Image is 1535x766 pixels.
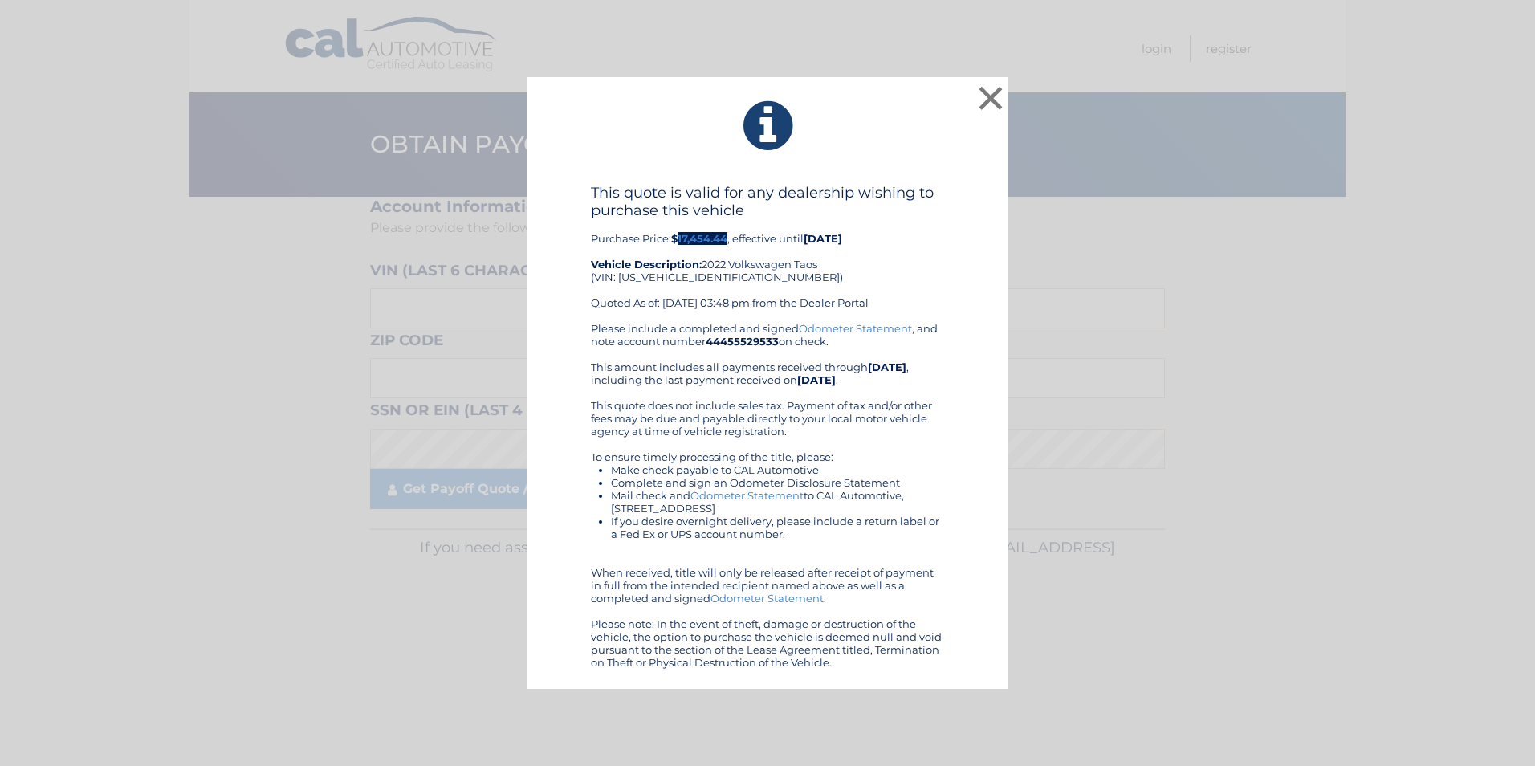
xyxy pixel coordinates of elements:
li: Complete and sign an Odometer Disclosure Statement [611,476,944,489]
a: Odometer Statement [799,322,912,335]
li: Mail check and to CAL Automotive, [STREET_ADDRESS] [611,489,944,515]
b: [DATE] [797,373,836,386]
b: $17,454.44 [671,232,727,245]
li: If you desire overnight delivery, please include a return label or a Fed Ex or UPS account number. [611,515,944,540]
a: Odometer Statement [710,592,824,605]
div: Please include a completed and signed , and note account number on check. This amount includes al... [591,322,944,669]
a: Odometer Statement [690,489,804,502]
button: × [975,82,1007,114]
strong: Vehicle Description: [591,258,702,271]
b: [DATE] [868,361,906,373]
b: [DATE] [804,232,842,245]
div: Purchase Price: , effective until 2022 Volkswagen Taos (VIN: [US_VEHICLE_IDENTIFICATION_NUMBER]) ... [591,184,944,322]
li: Make check payable to CAL Automotive [611,463,944,476]
b: 44455529533 [706,335,779,348]
h4: This quote is valid for any dealership wishing to purchase this vehicle [591,184,944,219]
